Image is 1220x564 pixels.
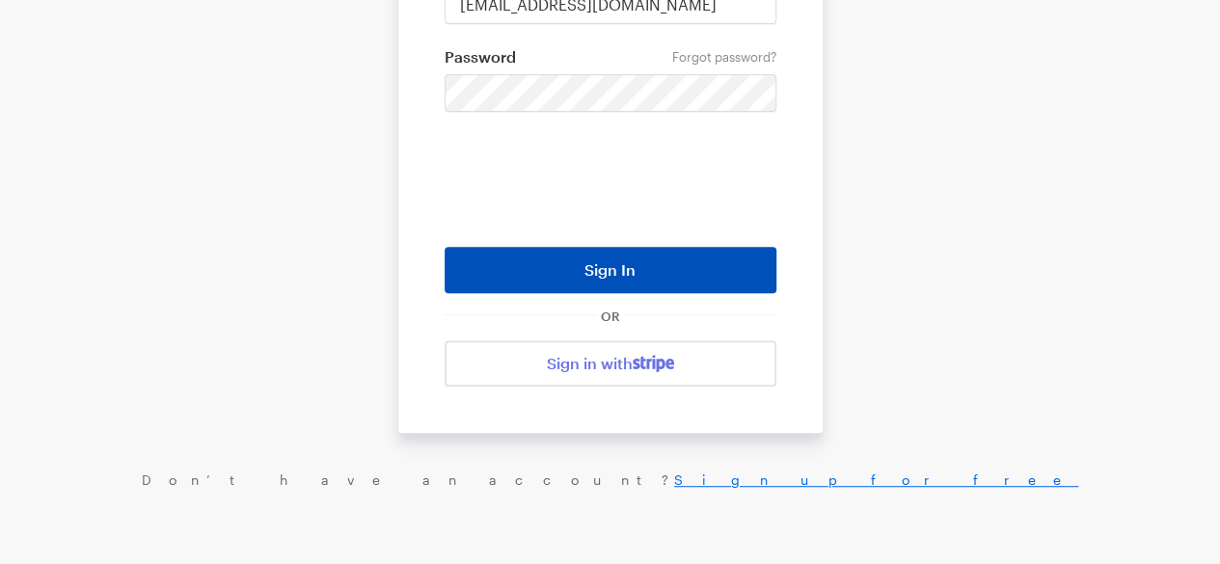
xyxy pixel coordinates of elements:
a: Sign up for free [674,471,1078,488]
a: Forgot password? [672,49,776,65]
a: Sign in with [445,340,776,387]
span: OR [597,309,624,324]
img: stripe-07469f1003232ad58a8838275b02f7af1ac9ba95304e10fa954b414cd571f63b.svg [633,355,674,372]
button: Sign In [445,247,776,293]
label: Password [445,47,776,67]
div: Don’t have an account? [19,471,1201,489]
iframe: reCAPTCHA [464,141,757,216]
